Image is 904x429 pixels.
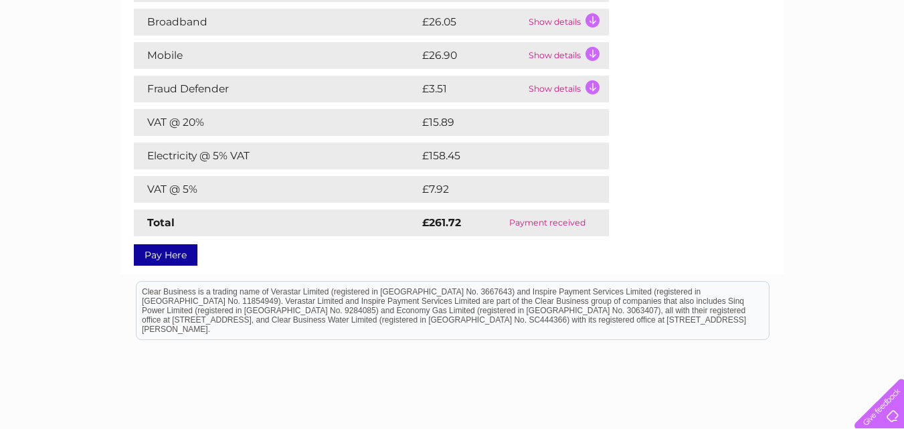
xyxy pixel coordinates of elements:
[134,176,419,203] td: VAT @ 5%
[134,244,197,266] a: Pay Here
[419,76,525,102] td: £3.51
[422,216,461,229] strong: £261.72
[419,143,584,169] td: £158.45
[525,42,609,69] td: Show details
[137,7,769,65] div: Clear Business is a trading name of Verastar Limited (registered in [GEOGRAPHIC_DATA] No. 3667643...
[525,76,609,102] td: Show details
[525,9,609,35] td: Show details
[419,109,581,136] td: £15.89
[147,216,175,229] strong: Total
[652,7,744,23] a: 0333 014 3131
[134,76,419,102] td: Fraud Defender
[702,57,731,67] a: Energy
[668,57,694,67] a: Water
[31,35,100,76] img: logo.png
[739,57,780,67] a: Telecoms
[419,9,525,35] td: £26.05
[134,42,419,69] td: Mobile
[860,57,891,67] a: Log out
[134,143,419,169] td: Electricity @ 5% VAT
[134,9,419,35] td: Broadband
[419,176,577,203] td: £7.92
[134,109,419,136] td: VAT @ 20%
[419,42,525,69] td: £26.90
[486,209,608,236] td: Payment received
[815,57,848,67] a: Contact
[788,57,807,67] a: Blog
